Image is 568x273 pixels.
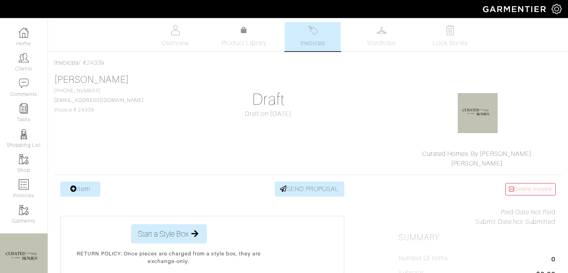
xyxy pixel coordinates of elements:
[505,183,556,195] a: Delete Invoice
[354,22,409,51] a: Wardrobe
[19,78,29,88] img: comment-icon-a0a6a9ef722e966f86d9cbdc48e553b5cf19dbc54f86b18d962a5391bc8f6eb6.png
[399,207,556,227] div: Not Paid Not Submitted
[19,53,29,63] img: clients-icon-6bae9207a08558b7cb47a8932f037763ab4055f8c8b6bfacd5dc20c3e0201464.png
[475,218,513,225] span: Submit Date:
[131,224,207,243] button: Start a Style Box
[54,59,79,66] a: Invoices
[275,181,344,197] a: SEND PROPOSAL
[138,228,189,240] span: Start a Style Box
[501,209,531,216] span: Paid Date:
[445,25,455,35] img: todo-9ac3debb85659649dc8f770b8b6100bb5dab4b48dedcbae339e5042a72dfd3cc.svg
[216,26,272,48] a: Product Library
[422,22,478,51] a: Look Books
[19,179,29,189] img: orders-icon-0abe47150d42831381b5fb84f609e132dff9fe21cb692f30cb5eec754e2cba89.png
[399,233,556,243] h2: Summary
[399,255,448,262] h5: Number of Items
[19,129,29,139] img: stylists-icon-eb353228a002819b7ec25b43dbf5f0378dd9e0616d9560372ff212230b889e62.png
[19,154,29,164] img: garments-icon-b7da505a4dc4fd61783c78ac3ca0ef83fa9d6f193b1c9dc38574b1d14d53ca28.png
[552,4,562,14] img: gear-icon-white-bd11855cb880d31180b6d7d6211b90ccbf57a29d726f0c71d8c61bd08dd39cc2.png
[19,104,29,114] img: reminder-icon-8004d30b9f0a5d33ae49ab947aed9ed385cf756f9e5892f1edd6e32f2345188e.png
[308,25,318,35] img: orders-27d20c2124de7fd6de4e0e44c1d41de31381a507db9b33961299e4e07d508b8c.svg
[147,22,203,51] a: Overview
[551,255,556,265] span: 0
[54,88,144,113] span: [PHONE_NUMBER] Invoice # 24339
[479,2,552,16] img: garmentier-logo-header-white-b43fb05a5012e4ada735d5af1a66efaba907eab6374d6393d1fbf88cb4ef424d.png
[377,25,387,35] img: wardrobe-487a4870c1b7c33e795ec22d11cfc2ed9d08956e64fb3008fe2437562e282088.svg
[367,38,396,48] span: Wardrobe
[19,205,29,215] img: garments-icon-b7da505a4dc4fd61783c78ac3ca0ef83fa9d6f193b1c9dc38574b1d14d53ca28.png
[451,160,503,167] a: [PERSON_NAME]
[222,38,267,48] span: Product Library
[171,25,181,35] img: basicinfo-40fd8af6dae0f16599ec9e87c0ef1c0a1fdea2edbe929e3d69a839185d80c458.svg
[75,250,263,265] p: RETURN POLICY: Once pieces are charged from a style box, they are exchange-only.
[54,58,562,68] div: / #24339
[433,38,468,48] span: Look Books
[422,150,532,157] a: Curated Homes, By [PERSON_NAME]
[54,98,144,103] a: [EMAIL_ADDRESS][DOMAIN_NAME]
[190,109,347,119] div: Draft on [DATE]
[60,181,100,197] a: Item
[162,38,189,48] span: Overview
[458,93,498,133] img: f1sLSt6sjhtqviGWfno3z99v.jpg
[285,22,341,51] a: Invoices
[19,28,29,38] img: dashboard-icon-dbcd8f5a0b271acd01030246c82b418ddd0df26cd7fceb0bd07c9910d44c42f6.png
[190,90,347,109] h1: Draft
[54,74,129,85] a: [PERSON_NAME]
[300,38,325,48] span: Invoices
